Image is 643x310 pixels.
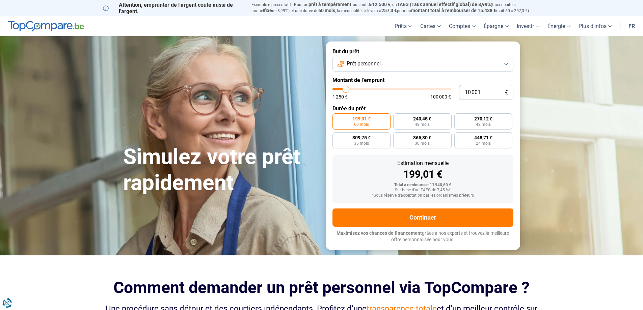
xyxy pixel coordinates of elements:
[332,230,513,243] p: grâce à nos experts et trouvez la meilleure offre personnalisée pour vous.
[415,141,430,145] span: 30 mois
[474,116,492,121] span: 270,12 €
[123,144,318,196] h1: Simulez votre prêt rapidement
[332,105,513,112] label: Durée du prêt
[352,135,371,140] span: 309,75 €
[397,2,491,7] span: TAEG (Taux annuel effectif global) de 8,99%
[513,16,543,36] a: Investir
[416,16,445,36] a: Cartes
[413,135,431,140] span: 365,30 €
[338,161,508,166] div: Estimation mensuelle
[381,8,397,13] span: 257,3 €
[430,94,451,99] span: 100 000 €
[318,8,335,13] span: 60 mois
[445,16,480,36] a: Comptes
[574,16,616,36] a: Plus d'infos
[352,116,371,121] span: 199,01 €
[413,116,431,121] span: 240,45 €
[543,16,574,36] a: Énergie
[338,169,508,179] div: 199,01 €
[338,188,508,193] div: Sur base d'un TAEG de 7,45 %*
[332,48,513,55] label: But du prêt
[332,77,513,83] label: Montant de l'emprunt
[476,122,491,126] span: 42 mois
[505,90,508,95] span: €
[415,122,430,126] span: 48 mois
[8,21,84,32] img: TopCompare
[332,94,348,99] span: 1 250 €
[372,2,391,7] span: 12.500 €
[338,193,508,198] div: *Sous réserve d'acceptation par les organismes prêteurs
[354,122,369,126] span: 60 mois
[411,8,496,13] span: montant total à rembourser de 15.438 €
[480,16,513,36] a: Épargne
[474,135,492,140] span: 448,71 €
[337,230,422,236] span: Maximisez vos chances de financement
[332,57,513,72] button: Prêt personnel
[347,60,381,67] span: Prêt personnel
[103,278,540,297] h2: Comment demander un prêt personnel via TopCompare ?
[264,8,272,13] span: fixe
[103,2,243,15] p: Attention, emprunter de l'argent coûte aussi de l'argent.
[354,141,369,145] span: 36 mois
[624,16,639,36] a: fr
[338,183,508,188] div: Total à rembourser: 11 940,60 €
[309,2,351,7] span: prêt à tempérament
[391,16,416,36] a: Prêts
[476,141,491,145] span: 24 mois
[251,2,540,14] p: Exemple représentatif : Pour un tous but de , un (taux débiteur annuel de 8,99%) et une durée de ...
[332,208,513,227] button: Continuer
